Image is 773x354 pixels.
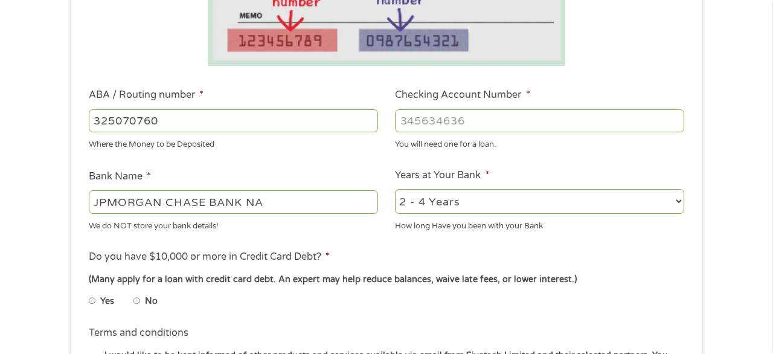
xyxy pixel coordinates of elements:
[89,251,330,263] label: Do you have $10,000 or more in Credit Card Debt?
[145,295,158,308] label: No
[395,89,530,101] label: Checking Account Number
[395,169,489,182] label: Years at Your Bank
[89,135,378,151] div: Where the Money to be Deposited
[100,295,114,308] label: Yes
[89,273,684,286] div: (Many apply for a loan with credit card debt. An expert may help reduce balances, waive late fees...
[89,89,204,101] label: ABA / Routing number
[89,170,151,183] label: Bank Name
[395,109,684,132] input: 345634636
[89,216,378,232] div: We do NOT store your bank details!
[89,327,188,340] label: Terms and conditions
[89,109,378,132] input: 263177916
[395,216,684,232] div: How long Have you been with your Bank
[395,135,684,151] div: You will need one for a loan.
